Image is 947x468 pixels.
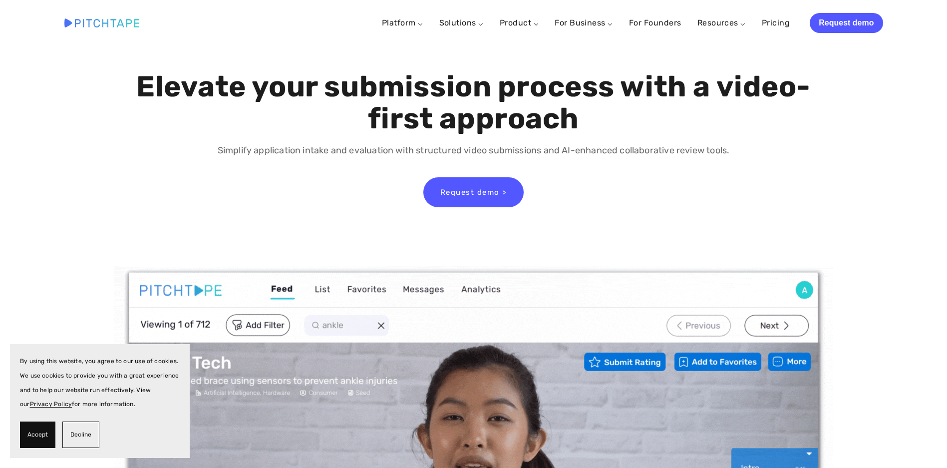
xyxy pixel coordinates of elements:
h1: Elevate your submission process with a video-first approach [134,71,813,135]
span: Decline [70,428,91,442]
a: Platform ⌵ [382,18,423,27]
a: Solutions ⌵ [439,18,484,27]
p: By using this website, you agree to our use of cookies. We use cookies to provide you with a grea... [20,354,180,412]
section: Cookie banner [10,344,190,458]
img: Pitchtape | Video Submission Management Software [64,18,139,27]
a: Request demo > [423,177,524,207]
a: Product ⌵ [500,18,539,27]
a: For Founders [629,14,681,32]
button: Decline [62,422,99,448]
a: Privacy Policy [30,401,72,408]
a: Request demo [810,13,883,33]
a: For Business ⌵ [555,18,613,27]
a: Resources ⌵ [697,18,746,27]
button: Accept [20,422,55,448]
span: Accept [27,428,48,442]
p: Simplify application intake and evaluation with structured video submissions and AI-enhanced coll... [134,143,813,158]
a: Pricing [762,14,790,32]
